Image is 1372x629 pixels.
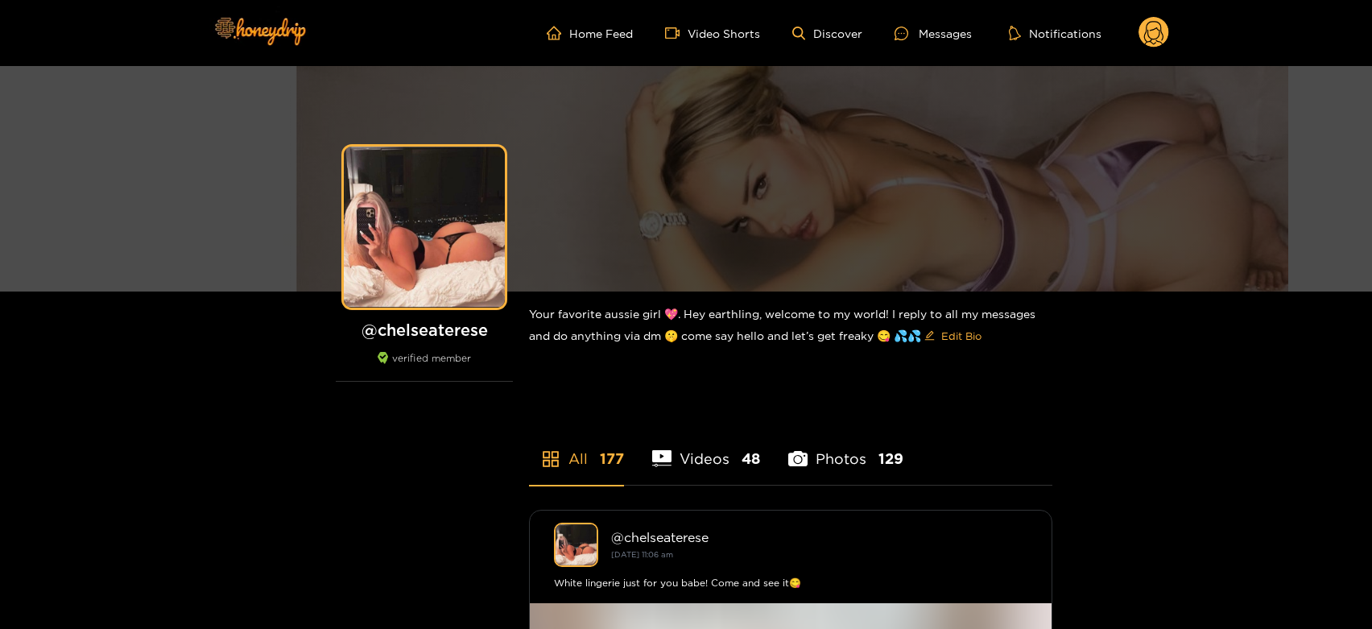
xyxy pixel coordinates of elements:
[788,412,903,485] li: Photos
[547,26,633,40] a: Home Feed
[941,328,981,344] span: Edit Bio
[895,24,972,43] div: Messages
[336,320,513,340] h1: @ chelseaterese
[611,530,1027,544] div: @ chelseaterese
[878,449,903,469] span: 129
[547,26,569,40] span: home
[665,26,760,40] a: Video Shorts
[652,412,760,485] li: Videos
[529,292,1052,362] div: Your favorite aussie girl 💖. Hey earthling, welcome to my world! I reply to all my messages and d...
[541,449,560,469] span: appstore
[554,523,598,567] img: chelseaterese
[742,449,760,469] span: 48
[921,323,985,349] button: editEdit Bio
[336,352,513,382] div: verified member
[1004,25,1106,41] button: Notifications
[600,449,624,469] span: 177
[554,575,1027,591] div: White lingerie just for you babe! Come and see it😋
[529,412,624,485] li: All
[611,550,673,559] small: [DATE] 11:06 am
[792,27,862,40] a: Discover
[924,330,935,342] span: edit
[665,26,688,40] span: video-camera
